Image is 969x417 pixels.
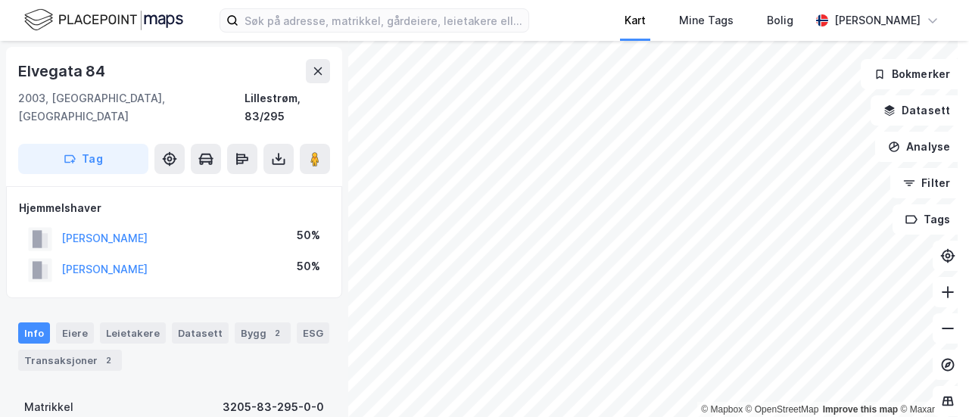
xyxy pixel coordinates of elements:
button: Datasett [871,95,963,126]
div: Kart [625,11,646,30]
div: Mine Tags [679,11,734,30]
button: Bokmerker [861,59,963,89]
div: 50% [297,226,320,244]
div: Elvegata 84 [18,59,108,83]
div: Matrikkel [24,398,73,416]
div: Datasett [172,322,229,344]
img: logo.f888ab2527a4732fd821a326f86c7f29.svg [24,7,183,33]
div: Lillestrøm, 83/295 [245,89,330,126]
button: Filter [890,168,963,198]
button: Tags [893,204,963,235]
div: Bygg [235,322,291,344]
div: 3205-83-295-0-0 [223,398,324,416]
a: Improve this map [823,404,898,415]
div: Eiere [56,322,94,344]
div: 2 [270,325,285,341]
div: 2003, [GEOGRAPHIC_DATA], [GEOGRAPHIC_DATA] [18,89,245,126]
a: OpenStreetMap [746,404,819,415]
div: 2 [101,353,116,368]
div: [PERSON_NAME] [834,11,921,30]
div: 50% [297,257,320,275]
div: Hjemmelshaver [19,199,329,217]
input: Søk på adresse, matrikkel, gårdeiere, leietakere eller personer [238,9,528,32]
div: Kontrollprogram for chat [893,344,969,417]
button: Tag [18,144,148,174]
iframe: Chat Widget [893,344,969,417]
div: Transaksjoner [18,350,122,371]
div: Leietakere [100,322,166,344]
div: ESG [297,322,329,344]
div: Bolig [767,11,793,30]
button: Analyse [875,132,963,162]
div: Info [18,322,50,344]
a: Mapbox [701,404,743,415]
